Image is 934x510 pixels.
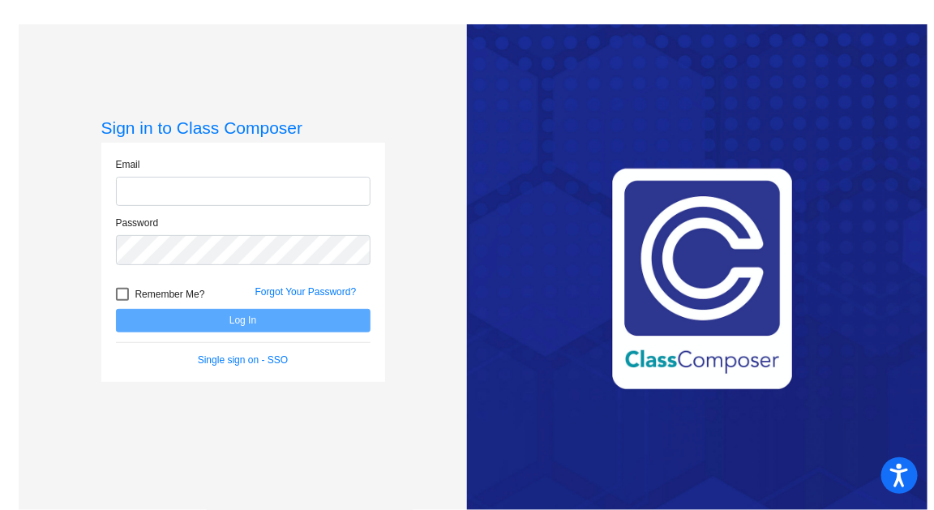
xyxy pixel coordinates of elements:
a: Forgot Your Password? [255,286,357,298]
a: Single sign on - SSO [198,354,288,366]
h3: Sign in to Class Composer [101,118,385,138]
label: Email [116,157,140,172]
span: Remember Me? [135,285,205,304]
button: Log In [116,309,371,332]
label: Password [116,216,159,230]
